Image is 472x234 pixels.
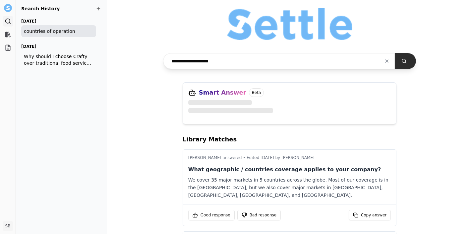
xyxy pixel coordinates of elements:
[3,3,13,13] button: Settle
[4,4,12,12] img: Settle
[21,5,101,12] h2: Search History
[188,166,391,174] p: What geographic / countries coverage applies to your company?
[188,155,391,160] p: [PERSON_NAME] answered • Edited [DATE] by [PERSON_NAME]
[249,88,264,97] span: Beta
[199,88,246,97] h3: Smart Answer
[201,212,230,218] span: Good response
[3,29,13,40] a: Library
[227,8,352,40] img: Organization logo
[188,176,391,199] div: We cover 35 major markets in 5 countries across the globe. Most of our coverage is in the [GEOGRA...
[183,135,397,144] h2: Library Matches
[21,17,96,25] h3: [DATE]
[21,42,96,50] h3: [DATE]
[24,28,93,35] span: countries of operation
[379,55,395,67] button: Clear input
[188,210,235,220] button: Good response
[361,212,387,218] span: Copy answer
[237,210,281,220] button: Bad response
[3,16,13,27] a: Search
[3,221,13,231] button: SB
[349,210,391,220] button: Copy answer
[3,42,13,53] a: Projects
[24,53,93,66] span: Why should I choose Crafty over traditional food service providers (e.g. Canteen, Aramark, Sodexo)?
[250,212,277,218] span: Bad response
